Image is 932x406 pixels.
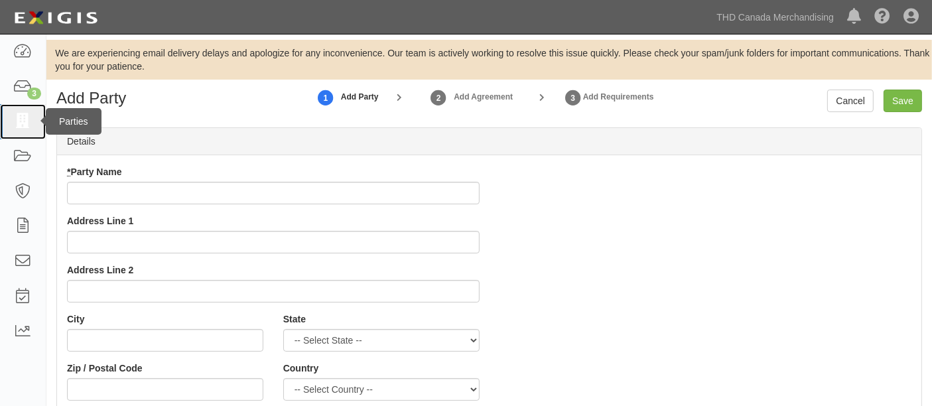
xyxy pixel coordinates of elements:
strong: Add Agreement [454,92,513,101]
input: Save [884,90,922,112]
label: State [283,312,306,326]
div: 3 [27,88,41,100]
label: City [67,312,84,326]
label: Country [283,362,319,375]
a: THD Canada Merchandising [710,4,840,31]
label: Zip / Postal Code [67,362,143,375]
a: Set Requirements [563,83,583,111]
h1: Add Party [56,90,248,107]
strong: 1 [316,90,336,106]
label: Address Line 1 [67,214,133,228]
label: Address Line 2 [67,263,133,277]
i: Help Center - Complianz [874,9,890,25]
img: logo-5460c22ac91f19d4615b14bd174203de0afe785f0fc80cf4dbbc73dc1793850b.png [10,6,101,30]
strong: 2 [429,90,448,106]
div: Details [57,128,921,155]
strong: Add Party [341,92,379,103]
a: Add Party [316,83,336,111]
a: Cancel [827,90,874,112]
div: We are experiencing email delivery delays and apologize for any inconvenience. Our team is active... [46,46,932,73]
a: Add Agreement [429,83,448,111]
strong: 3 [563,90,583,106]
label: Party Name [67,165,122,178]
abbr: required [67,167,70,177]
strong: Add Requirements [583,92,654,101]
div: Parties [46,108,101,135]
